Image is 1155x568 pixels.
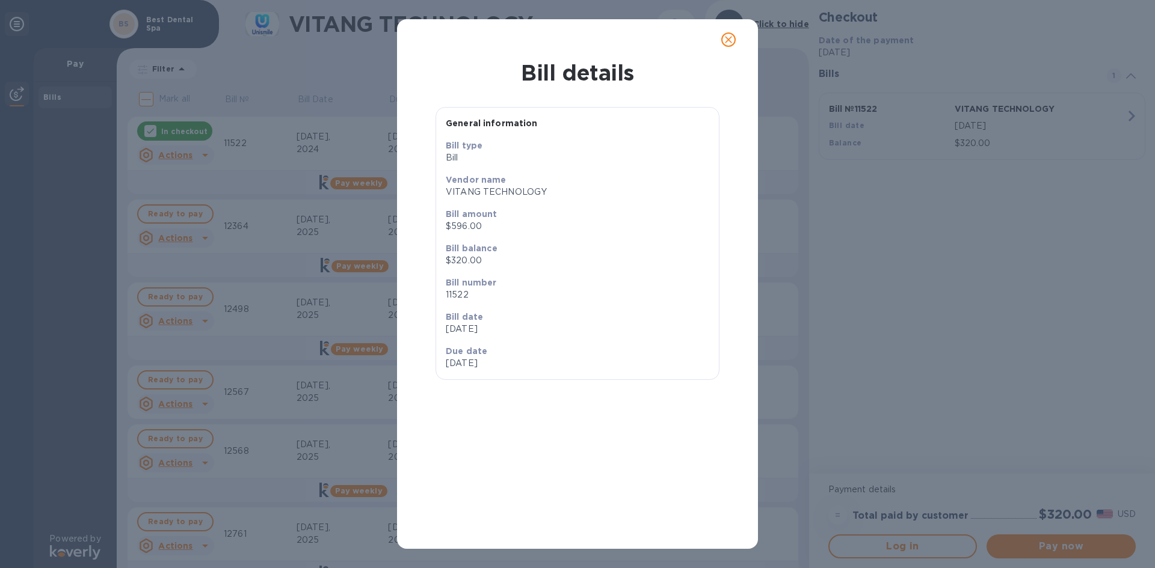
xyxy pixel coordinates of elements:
b: Due date [446,346,487,356]
p: 11522 [446,289,709,301]
p: $596.00 [446,220,709,233]
p: VITANG TECHNOLOGY [446,186,709,198]
b: Bill balance [446,243,497,253]
b: Vendor name [446,175,507,185]
p: [DATE] [446,357,573,370]
b: Bill number [446,278,497,287]
p: $320.00 [446,254,709,267]
p: [DATE] [446,323,709,335]
h1: Bill details [407,60,748,85]
b: Bill date [446,312,483,322]
button: close [714,25,743,54]
p: Bill [446,151,709,164]
b: Bill type [446,141,482,150]
b: Bill amount [446,209,497,219]
b: General information [446,118,538,128]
